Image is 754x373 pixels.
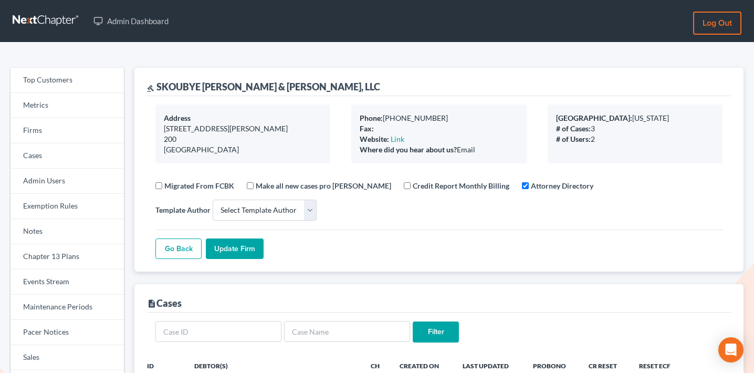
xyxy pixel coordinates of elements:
[164,134,322,144] div: 200
[360,113,518,123] div: [PHONE_NUMBER]
[360,124,374,133] b: Fax:
[206,239,264,260] input: Update Firm
[556,134,591,143] b: # of Users:
[284,321,410,342] input: Case Name
[556,124,591,133] b: # of Cases:
[360,144,518,155] div: Email
[11,143,124,169] a: Cases
[413,322,459,343] input: Filter
[155,204,211,215] label: Template Author
[11,169,124,194] a: Admin Users
[11,118,124,143] a: Firms
[147,80,380,93] div: SKOUBYE [PERSON_NAME] & [PERSON_NAME], LLC
[147,299,156,308] i: description
[11,194,124,219] a: Exemption Rules
[556,113,632,122] b: [GEOGRAPHIC_DATA]:
[391,134,404,143] a: Link
[164,113,191,122] b: Address
[556,113,714,123] div: [US_STATE]
[88,12,174,30] a: Admin Dashboard
[531,180,593,191] label: Attorney Directory
[556,123,714,134] div: 3
[11,244,124,270] a: Chapter 13 Plans
[256,180,391,191] label: Make all new cases pro [PERSON_NAME]
[164,123,322,134] div: [STREET_ADDRESS][PERSON_NAME]
[11,320,124,345] a: Pacer Notices
[11,345,124,370] a: Sales
[11,93,124,118] a: Metrics
[11,68,124,93] a: Top Customers
[147,85,154,92] i: gavel
[164,180,234,191] label: Migrated From FCBK
[147,297,182,309] div: Cases
[164,144,322,155] div: [GEOGRAPHIC_DATA]
[11,295,124,320] a: Maintenance Periods
[360,113,383,122] b: Phone:
[413,180,509,191] label: Credit Report Monthly Billing
[360,134,389,143] b: Website:
[11,219,124,244] a: Notes
[155,239,202,260] a: Go Back
[693,12,741,35] a: Log out
[718,337,743,362] div: Open Intercom Messenger
[11,270,124,295] a: Events Stream
[155,321,281,342] input: Case ID
[360,145,457,154] b: Where did you hear about us?
[556,134,714,144] div: 2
